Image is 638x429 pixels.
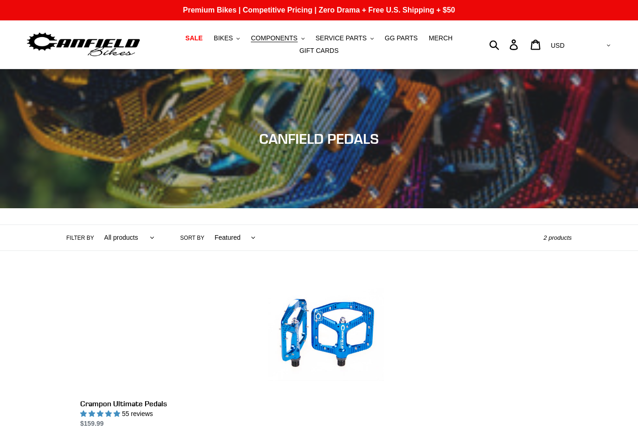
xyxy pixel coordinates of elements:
label: Filter by [66,234,94,242]
a: MERCH [424,32,457,45]
label: Sort by [180,234,204,242]
button: SERVICE PARTS [311,32,378,45]
span: GG PARTS [385,34,418,42]
span: SALE [185,34,203,42]
span: COMPONENTS [251,34,297,42]
span: GIFT CARDS [300,47,339,55]
a: SALE [181,32,207,45]
span: MERCH [429,34,453,42]
span: BIKES [214,34,233,42]
span: SERVICE PARTS [315,34,366,42]
img: Canfield Bikes [26,30,141,59]
a: GIFT CARDS [295,45,344,57]
button: COMPONENTS [246,32,309,45]
a: GG PARTS [380,32,422,45]
span: 2 products [543,234,572,241]
span: CANFIELD PEDALS [259,130,379,147]
button: BIKES [209,32,244,45]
